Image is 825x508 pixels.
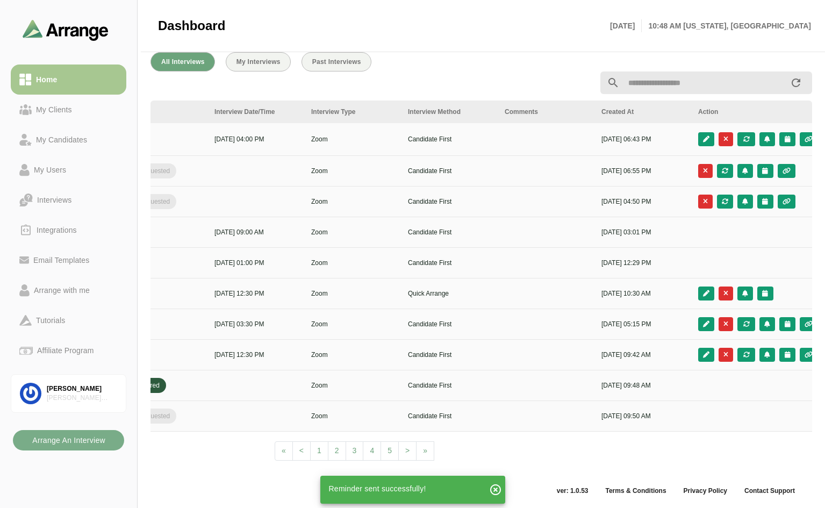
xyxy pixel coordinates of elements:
span: ver: 1.0.53 [548,486,597,495]
p: Candidate First [408,197,492,206]
a: Privacy Policy [675,486,736,495]
a: Next [416,441,434,461]
p: [DATE] 03:01 PM [601,227,685,237]
a: Tutorials [11,305,126,335]
a: Home [11,65,126,95]
a: 3 [346,441,364,461]
p: Zoom [311,319,395,329]
div: Interviews [33,194,76,206]
div: Interview Type [311,107,395,117]
a: My Candidates [11,125,126,155]
button: My Interviews [226,52,291,71]
div: Home [32,73,61,86]
p: Quick Arrange [408,289,492,298]
p: [DATE] 04:50 PM [601,197,685,206]
p: [DATE] 03:30 PM [214,319,298,329]
a: Terms & Conditions [597,486,675,495]
p: [DATE] 06:43 PM [601,134,685,144]
p: Zoom [311,258,395,268]
p: [DATE] 06:55 PM [601,166,685,176]
p: Zoom [311,227,395,237]
p: Zoom [311,381,395,390]
p: [DATE] [610,19,642,32]
div: Tutorials [32,314,69,327]
p: Candidate First [408,258,492,268]
p: [DATE] 09:50 AM [601,411,685,421]
p: [DATE] 12:30 PM [214,350,298,360]
div: [PERSON_NAME] [47,384,117,393]
a: Next [398,441,417,461]
a: Contact Support [736,486,804,495]
p: Candidate First [408,227,492,237]
span: Past Interviews [312,58,361,66]
a: Affiliate Program [11,335,126,366]
span: > [405,446,410,455]
p: [DATE] 05:15 PM [601,319,685,329]
div: Arrange with me [30,284,94,297]
p: [DATE] 09:00 AM [214,227,298,237]
p: 10:48 AM [US_STATE], [GEOGRAPHIC_DATA] [642,19,811,32]
button: Arrange An Interview [13,430,124,450]
p: Zoom [311,411,395,421]
p: Zoom [311,134,395,144]
p: [DATE] 09:42 AM [601,350,685,360]
p: [DATE] 12:30 PM [214,289,298,298]
div: Action [698,107,817,117]
div: Interview Method [408,107,492,117]
p: Candidate First [408,134,492,144]
a: Integrations [11,215,126,245]
a: My Users [11,155,126,185]
button: All Interviews [150,52,215,71]
a: Email Templates [11,245,126,275]
div: My Users [30,163,70,176]
p: Candidate First [408,411,492,421]
div: Comments [505,107,589,117]
a: Interviews [11,185,126,215]
img: arrangeai-name-small-logo.4d2b8aee.svg [23,19,109,40]
div: My Clients [32,103,76,116]
p: Candidate First [408,350,492,360]
a: My Clients [11,95,126,125]
b: Arrange An Interview [32,430,105,450]
p: Zoom [311,166,395,176]
div: Created At [601,107,685,117]
p: Candidate First [408,319,492,329]
p: Candidate First [408,166,492,176]
span: Reminder sent successfully! [329,484,426,493]
a: [PERSON_NAME][PERSON_NAME] Associates [11,374,126,413]
span: Dashboard [158,18,225,34]
p: [DATE] 01:00 PM [214,258,298,268]
div: My Candidates [32,133,91,146]
p: Candidate First [408,381,492,390]
span: All Interviews [161,58,205,66]
a: 4 [363,441,381,461]
a: Arrange with me [11,275,126,305]
span: » [423,446,427,455]
p: Zoom [311,350,395,360]
p: [DATE] 04:00 PM [214,134,298,144]
div: Interview Date/Time [214,107,298,117]
div: Email Templates [29,254,94,267]
button: Past Interviews [302,52,371,71]
div: Affiliate Program [33,344,98,357]
p: [DATE] 10:30 AM [601,289,685,298]
a: 5 [381,441,399,461]
p: [DATE] 09:48 AM [601,381,685,390]
p: Zoom [311,289,395,298]
i: appended action [790,76,802,89]
a: 2 [328,441,346,461]
div: [PERSON_NAME] Associates [47,393,117,403]
p: Zoom [311,197,395,206]
div: Integrations [32,224,81,237]
span: My Interviews [236,58,281,66]
p: [DATE] 12:29 PM [601,258,685,268]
